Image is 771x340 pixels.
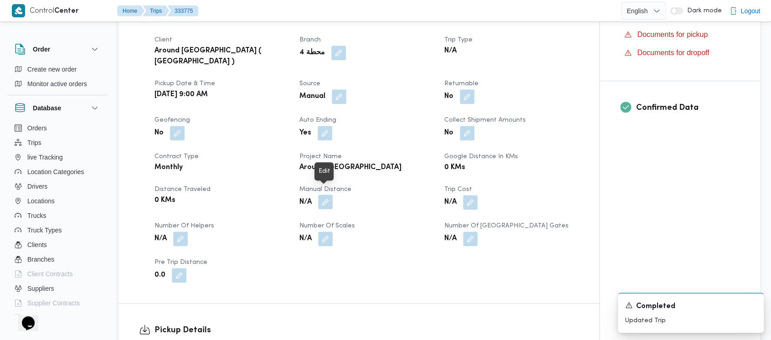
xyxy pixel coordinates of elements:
span: Pickup date & time [154,81,215,87]
b: N/A [444,233,457,244]
button: Documents for dropoff [621,46,740,60]
span: Create new order [27,64,77,75]
button: Monitor active orders [11,77,104,91]
b: Around [GEOGRAPHIC_DATA] [299,162,401,173]
img: X8yXhbKr1z7QwAAAABJRU5ErkJggg== [12,4,25,17]
button: Locations [11,194,104,208]
button: Documents for pickup [621,27,740,42]
span: Returnable [444,81,478,87]
h3: Order [33,44,50,55]
span: Supplier Contracts [27,298,80,309]
button: 333775 [167,5,198,16]
span: Locations [27,196,55,206]
span: Devices [27,312,50,323]
h3: Pickup Details [154,324,579,336]
iframe: chat widget [9,304,38,331]
b: [DATE] 9:00 AM [154,89,208,100]
span: Pre Trip Distance [154,259,207,265]
span: Location Categories [27,166,84,177]
span: Source [299,81,320,87]
span: Completed [636,301,675,312]
span: Documents for dropoff [637,47,709,58]
b: N/A [444,46,457,57]
div: Edit [318,166,330,177]
span: Trucks [27,210,46,221]
span: Contract Type [154,154,199,160]
span: Project Name [299,154,342,160]
span: Client Contracts [27,268,73,279]
button: Database [15,103,100,113]
b: 0.0 [154,270,165,281]
span: Trip Type [444,37,473,43]
b: Monthly [154,162,183,173]
span: Branches [27,254,54,265]
button: Supplier Contracts [11,296,104,310]
button: Trips [11,135,104,150]
button: Devices [11,310,104,325]
span: Google distance in KMs [444,154,518,160]
button: Trucks [11,208,104,223]
span: Documents for pickup [637,29,708,40]
button: Client Contracts [11,267,104,281]
p: Updated Trip [625,316,756,325]
div: Database [7,121,108,318]
span: Drivers [27,181,47,192]
button: Clients [11,237,104,252]
span: Geofencing [154,117,190,123]
b: N/A [299,233,312,244]
span: live Tracking [27,152,63,163]
div: Notification [625,301,756,312]
h3: Confirmed Data [636,102,740,114]
span: Documents for pickup [637,31,708,38]
button: Location Categories [11,165,104,179]
span: Dark mode [683,7,721,15]
span: Number of Helpers [154,223,214,229]
span: Number of Scales [299,223,355,229]
span: Auto Ending [299,117,336,123]
button: Drivers [11,179,104,194]
span: Trips [27,137,41,148]
span: Distance Traveled [154,186,211,192]
span: Branch [299,37,321,43]
b: N/A [444,197,457,208]
span: Documents for dropoff [637,49,709,57]
span: Number of [GEOGRAPHIC_DATA] Gates [444,223,568,229]
button: Logout [726,2,764,20]
b: N/A [299,197,312,208]
button: Order [15,44,100,55]
button: live Tracking [11,150,104,165]
b: N/A [154,233,167,244]
span: Collect Shipment Amounts [444,117,526,123]
span: Logout [740,5,760,16]
div: Order [7,62,108,95]
b: 0 KMs [444,162,465,173]
b: Center [54,8,79,15]
button: Branches [11,252,104,267]
h3: Database [33,103,61,113]
b: محطة 4 [299,47,325,58]
span: Manual Distance [299,186,351,192]
b: Manual [299,91,325,102]
b: No [154,128,164,139]
button: Trips [143,5,169,16]
button: Create new order [11,62,104,77]
b: No [444,128,453,139]
span: Suppliers [27,283,54,294]
span: Truck Types [27,225,62,236]
button: Suppliers [11,281,104,296]
span: Trip Cost [444,186,472,192]
b: Around [GEOGRAPHIC_DATA] ( [GEOGRAPHIC_DATA] ) [154,46,287,67]
button: Orders [11,121,104,135]
b: 0 KMs [154,195,175,206]
b: No [444,91,453,102]
button: Truck Types [11,223,104,237]
b: Yes [299,128,311,139]
span: Clients [27,239,47,250]
span: Orders [27,123,47,134]
span: Client [154,37,172,43]
span: Monitor active orders [27,78,87,89]
button: Home [117,5,144,16]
